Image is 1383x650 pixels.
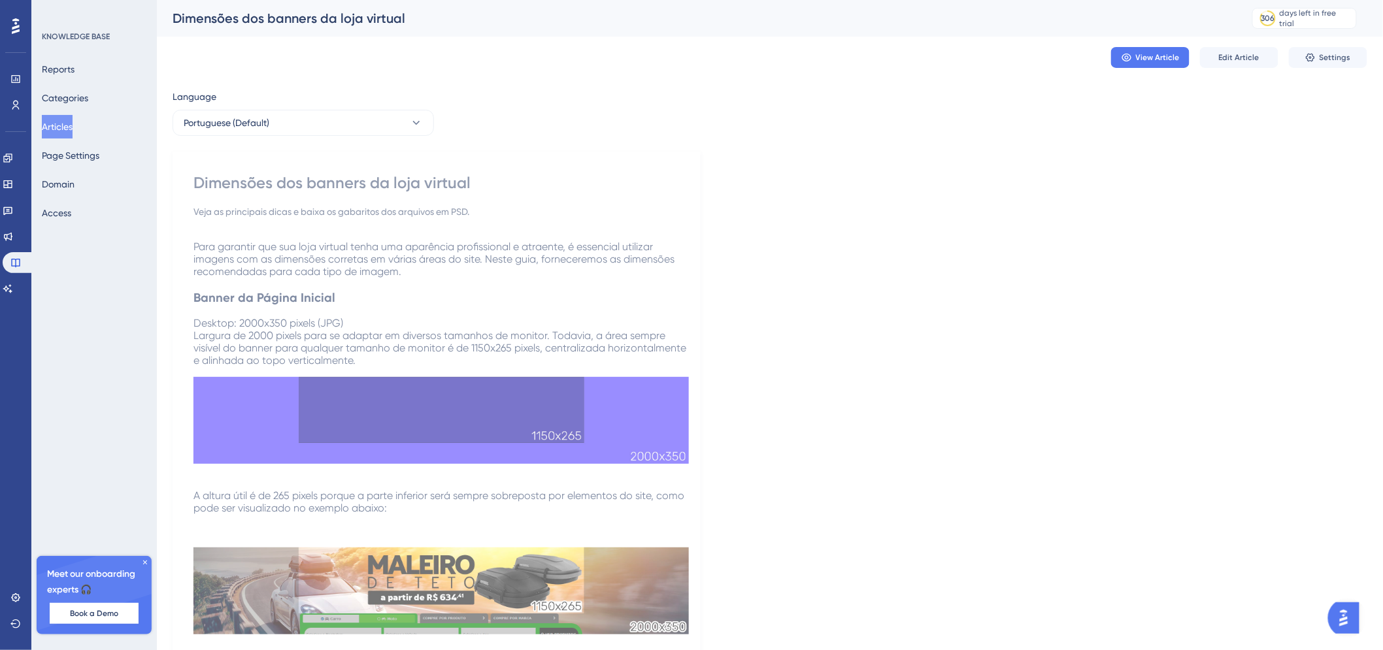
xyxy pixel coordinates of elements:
span: Book a Demo [70,608,118,619]
span: A altura útil é de 265 pixels porque a parte inferior será sempre sobreposta por elementos do sit... [193,489,687,514]
span: Banner da Página Inicial [193,290,335,305]
button: Page Settings [42,144,99,167]
button: Edit Article [1200,47,1278,68]
iframe: UserGuiding AI Assistant Launcher [1328,598,1367,638]
button: Access [42,201,71,225]
button: Reports [42,57,75,81]
span: Edit Article [1219,52,1259,63]
span: Para garantir que sua loja virtual tenha uma aparência profissional e atraente, é essencial utili... [193,240,677,278]
div: Dimensões dos banners da loja virtual [193,172,680,193]
span: View Article [1136,52,1180,63]
button: Articles [42,115,73,138]
div: KNOWLEDGE BASE [42,31,110,42]
div: Dimensões dos banners da loja virtual [173,9,1220,27]
div: Veja as principais dicas e baixa os gabaritos dos arquivos em PSD. [193,204,680,219]
span: Meet our onboarding experts 🎧 [47,566,141,598]
div: 306 [1261,13,1275,24]
span: Portuguese (Default) [184,115,269,131]
span: Desktop: 2000x350 pixels (JPG) [193,317,343,329]
button: Settings [1289,47,1367,68]
button: Book a Demo [50,603,139,624]
button: Categories [42,86,88,110]
button: Portuguese (Default) [173,110,434,136]
div: days left in free trial [1280,8,1352,29]
button: Domain [42,172,75,196]
button: View Article [1111,47,1190,68]
span: Largura de 2000 pixels para se adaptar em diversos tamanhos de monitor. Todavia, a área sempre vi... [193,329,689,366]
span: Language [173,89,216,105]
span: Settings [1320,52,1351,63]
